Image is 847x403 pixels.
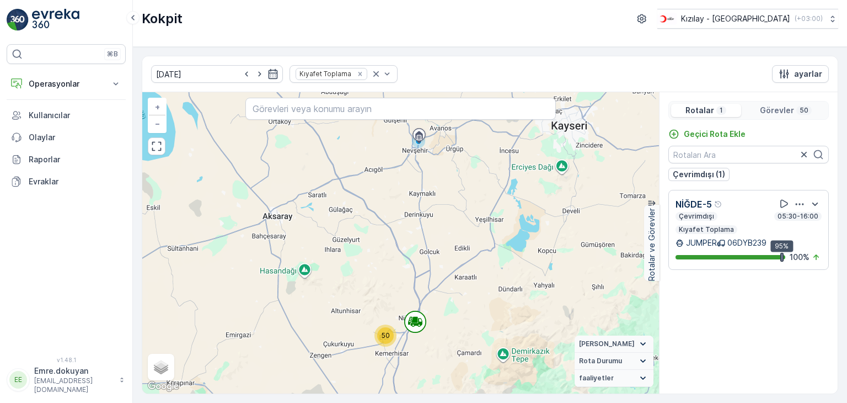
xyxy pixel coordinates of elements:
[34,365,114,377] p: Emre.dokuyan
[142,10,183,28] p: Kokpit
[579,374,614,383] span: faaliyetler
[34,377,114,394] p: [EMAIL_ADDRESS][DOMAIN_NAME]
[678,225,735,234] p: Kıyafet Toplama
[9,371,27,389] div: EE
[29,176,121,187] p: Evraklar
[296,68,353,79] div: Kıyafet Toplama
[107,50,118,59] p: ⌘B
[149,99,165,115] a: Yakınlaştır
[149,355,173,379] a: Layers
[155,102,160,112] span: +
[7,365,126,394] button: EEEmre.dokuyan[EMAIL_ADDRESS][DOMAIN_NAME]
[684,129,746,140] p: Geçici Rota Ekle
[719,106,724,115] p: 1
[673,169,725,180] p: Çevrimdışı (1)
[579,340,635,348] span: [PERSON_NAME]
[29,154,121,165] p: Raporlar
[714,200,723,209] div: Yardım Araç İkonu
[575,336,653,353] summary: [PERSON_NAME]
[681,13,790,24] p: Kızılay - [GEOGRAPHIC_DATA]
[646,208,657,281] p: Rotalar ve Görevler
[151,65,283,83] input: dd/mm/yyyy
[155,119,160,128] span: −
[772,65,829,83] button: ayarlar
[685,105,714,116] p: Rotalar
[374,325,396,347] div: 50
[29,110,121,121] p: Kullanıcılar
[245,98,555,120] input: Görevleri veya konumu arayın
[145,379,181,394] img: Google
[668,168,730,181] button: Çevrimdışı (1)
[676,198,712,211] p: NİĞDE-5
[145,379,181,394] a: Bu bölgeyi Google Haritalar'da açın (yeni pencerede açılır)
[657,9,838,29] button: Kızılay - [GEOGRAPHIC_DATA](+03:00)
[7,171,126,193] a: Evraklar
[760,105,794,116] p: Görevler
[657,13,677,25] img: k%C4%B1z%C4%B1lay_D5CCths_t1JZB0k.png
[686,237,717,248] p: JUMPER
[7,126,126,149] a: Olaylar
[7,9,29,31] img: logo
[382,331,390,340] span: 50
[149,115,165,132] a: Uzaklaştır
[770,240,793,252] div: 95%
[579,357,622,365] span: Rota Durumu
[575,370,653,387] summary: faaliyetler
[727,237,766,248] p: 06DYB239
[795,14,823,23] p: ( +03:00 )
[29,78,104,89] p: Operasyonlar
[32,9,79,31] img: logo_light-DOdMpM7g.png
[7,357,126,363] span: v 1.48.1
[668,129,746,140] a: Geçici Rota Ekle
[29,132,121,143] p: Olaylar
[7,149,126,171] a: Raporlar
[7,104,126,126] a: Kullanıcılar
[678,212,715,221] p: Çevrimdışı
[354,70,366,78] div: Remove Kıyafet Toplama
[794,68,822,79] p: ayarlar
[790,252,810,263] p: 100 %
[7,73,126,95] button: Operasyonlar
[668,146,829,163] input: Rotaları Ara
[575,353,653,370] summary: Rota Durumu
[776,212,819,221] p: 05:30-16:00
[798,106,810,115] p: 50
